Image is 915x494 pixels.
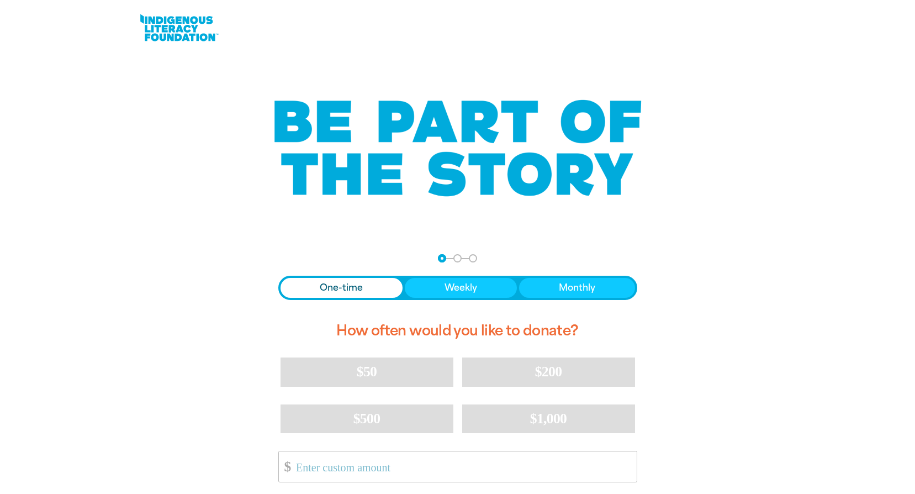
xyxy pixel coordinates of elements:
button: $500 [281,404,453,433]
h2: How often would you like to donate? [278,313,637,349]
button: $200 [462,358,635,386]
span: $ [279,454,291,479]
button: Navigate to step 2 of 3 to enter your details [453,254,462,262]
span: $1,000 [530,411,567,427]
span: $500 [353,411,380,427]
span: One-time [320,281,363,295]
span: Monthly [559,281,595,295]
button: Monthly [519,278,635,298]
span: $50 [357,364,377,380]
button: Weekly [405,278,517,298]
button: One-time [281,278,403,298]
span: $200 [535,364,562,380]
input: Enter custom amount [288,451,636,482]
span: Weekly [445,281,477,295]
button: $1,000 [462,404,635,433]
div: Donation frequency [278,276,637,300]
img: Be part of the story [265,78,651,219]
button: Navigate to step 3 of 3 to enter your payment details [469,254,477,262]
button: $50 [281,358,453,386]
button: Navigate to step 1 of 3 to enter your donation amount [438,254,446,262]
